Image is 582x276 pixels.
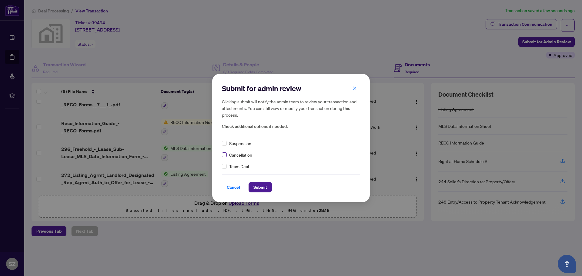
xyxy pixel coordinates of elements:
button: Submit [249,182,272,192]
span: Cancellation [229,151,252,158]
h2: Submit for admin review [222,84,360,93]
span: close [353,86,357,90]
button: Open asap [558,255,576,273]
h5: Clicking submit will notify the admin team to review your transaction and attachments. You can st... [222,98,360,118]
span: Cancel [227,182,240,192]
span: Submit [253,182,267,192]
span: Check additional options if needed: [222,123,360,130]
span: Team Deal [229,163,249,170]
span: Suspension [229,140,251,147]
button: Cancel [222,182,245,192]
